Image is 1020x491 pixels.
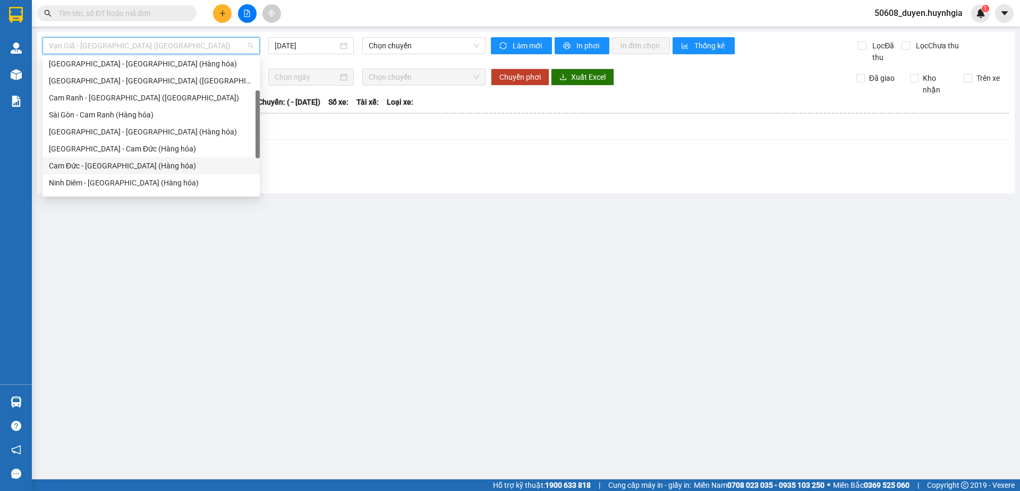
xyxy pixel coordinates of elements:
span: bar-chart [681,42,690,50]
span: ⚪️ [827,483,830,487]
div: Ninh Diêm - Sài Gòn (Hàng hóa) [42,174,260,191]
span: Miền Bắc [833,479,909,491]
img: warehouse-icon [11,396,22,408]
button: printerIn phơi [555,37,609,54]
img: solution-icon [11,96,22,107]
img: logo-vxr [9,7,23,23]
div: Sài Gòn - Cam Ranh (Hàng hóa) [42,106,260,123]
span: Chọn chuyến [369,38,479,54]
div: [GEOGRAPHIC_DATA] - Cam Đức (Hàng hóa) [49,143,253,155]
span: Số xe: [328,96,348,108]
input: 14/09/2025 [275,40,338,52]
span: question-circle [11,421,21,431]
span: Làm mới [513,40,543,52]
span: Đã giao [865,72,899,84]
div: [GEOGRAPHIC_DATA] - [GEOGRAPHIC_DATA] (Hàng hóa) [49,58,253,70]
button: Chuyển phơi [491,69,549,86]
span: Miền Nam [694,479,824,491]
img: icon-new-feature [976,9,985,18]
span: Trên xe [972,72,1004,84]
span: Loại xe: [387,96,413,108]
img: warehouse-icon [11,43,22,54]
span: aim [268,10,275,17]
div: Cam Ranh - [GEOGRAPHIC_DATA] ([GEOGRAPHIC_DATA]) [49,92,253,104]
span: printer [563,42,572,50]
span: search [44,10,52,17]
span: plus [219,10,226,17]
span: Vạn Giã - Sài Gòn (Hàng hóa) [49,38,253,54]
div: [GEOGRAPHIC_DATA] - [GEOGRAPHIC_DATA] (Hàng hóa) [49,126,253,138]
input: Chọn ngày [275,71,338,83]
div: [GEOGRAPHIC_DATA] - [GEOGRAPHIC_DATA] ([GEOGRAPHIC_DATA]) [49,75,253,87]
span: Cung cấp máy in - giấy in: [608,479,691,491]
img: warehouse-icon [11,69,22,80]
span: 50608_duyen.huynhgia [866,6,971,20]
strong: 0708 023 035 - 0935 103 250 [727,481,824,489]
span: file-add [243,10,251,17]
div: Ninh Hòa - Sài Gòn (Hàng hóa) [42,55,260,72]
button: plus [213,4,232,23]
span: Hỗ trợ kỹ thuật: [493,479,591,491]
strong: 0369 525 060 [864,481,909,489]
button: caret-down [995,4,1014,23]
div: Cam Đức - [GEOGRAPHIC_DATA] (Hàng hóa) [49,160,253,172]
div: Cam Ranh - Sài Gòn (Hàng Hóa) [42,89,260,106]
button: aim [262,4,281,23]
button: file-add [238,4,257,23]
span: message [11,469,21,479]
div: Sài Gòn - Cam Đức (Hàng hóa) [42,140,260,157]
span: Lọc Chưa thu [912,40,960,52]
div: Sài Gòn - Cam Ranh (Hàng hóa) [49,109,253,121]
button: downloadXuất Excel [551,69,614,86]
div: Sài Gòn - Ninh Hòa (Hàng hóa) [42,72,260,89]
span: caret-down [1000,9,1009,18]
div: [GEOGRAPHIC_DATA] - [GEOGRAPHIC_DATA] (Hàng hóa) [49,194,253,206]
span: notification [11,445,21,455]
span: Chuyến: ( - [DATE]) [258,96,320,108]
strong: 1900 633 818 [545,481,591,489]
input: Tìm tên, số ĐT hoặc mã đơn [58,7,184,19]
div: Cam Đức - Sài Gòn (Hàng hóa) [42,157,260,174]
span: In phơi [576,40,601,52]
span: Chọn chuyến [369,69,479,85]
span: 1 [983,5,987,12]
div: Ninh Diêm - [GEOGRAPHIC_DATA] (Hàng hóa) [49,177,253,189]
button: syncLàm mới [491,37,552,54]
div: Sài Gòn - Ninh Diêm (Hàng hóa) [42,123,260,140]
span: | [599,479,600,491]
span: Lọc Đã thu [868,40,901,63]
span: Thống kê [694,40,726,52]
button: bar-chartThống kê [673,37,735,54]
span: Tài xế: [356,96,379,108]
div: Nha Trang - Sài Gòn (Hàng hóa) [42,191,260,208]
span: Kho nhận [919,72,956,96]
button: In đơn chọn [612,37,670,54]
span: | [917,479,919,491]
span: copyright [961,481,968,489]
sup: 1 [982,5,989,12]
span: sync [499,42,508,50]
